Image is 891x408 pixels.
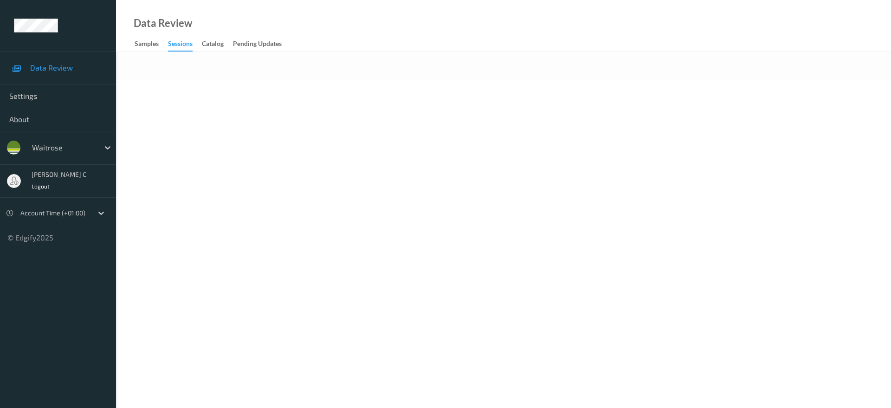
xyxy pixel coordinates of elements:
a: Pending Updates [233,38,291,51]
div: Samples [135,39,159,51]
div: Catalog [202,39,224,51]
div: Data Review [134,19,192,28]
div: Sessions [168,39,193,52]
a: Samples [135,38,168,51]
div: Pending Updates [233,39,282,51]
a: Catalog [202,38,233,51]
a: Sessions [168,38,202,52]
